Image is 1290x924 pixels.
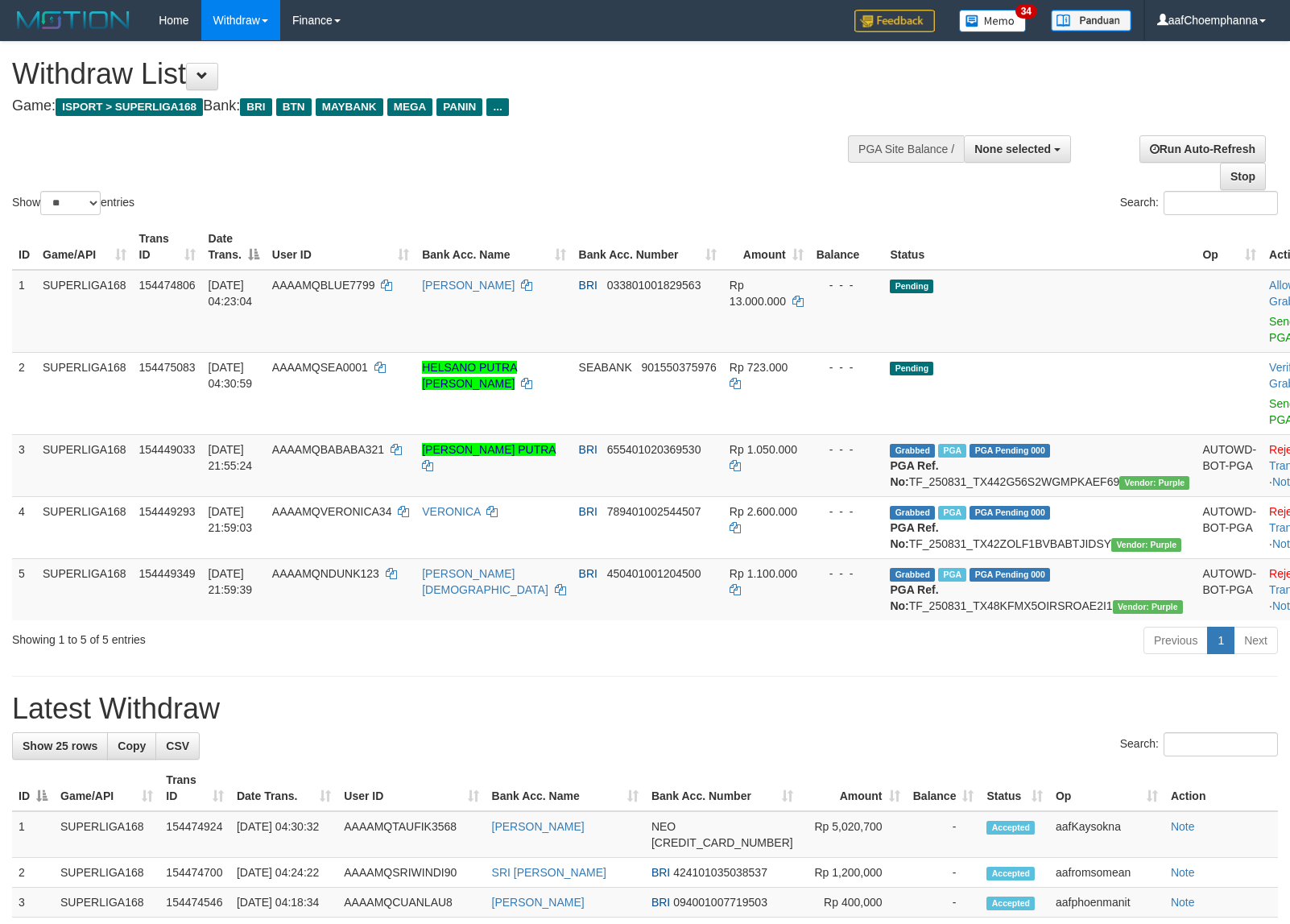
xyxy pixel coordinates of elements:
a: Show 25 rows [12,732,108,760]
span: [DATE] 21:55:24 [209,443,253,472]
span: PANIN [436,98,482,116]
span: Pending [890,280,933,293]
th: Balance [810,224,884,270]
span: Marked by aafheankoy [938,506,966,520]
td: 154474924 [159,811,230,858]
div: - - - [817,441,878,458]
td: 3 [12,434,36,496]
a: Previous [1143,627,1208,654]
span: [DATE] 04:30:59 [209,361,253,390]
span: BRI [240,98,271,116]
span: None selected [974,143,1051,155]
th: Amount: activate to sort column ascending [723,224,810,270]
b: PGA Ref. No: [890,459,938,488]
th: Balance: activate to sort column ascending [907,765,981,811]
td: SUPERLIGA168 [54,811,159,858]
span: Accepted [986,821,1035,835]
th: Trans ID: activate to sort column ascending [133,224,202,270]
h1: Latest Withdraw [12,693,1278,725]
span: ISPORT > SUPERLIGA168 [56,98,203,116]
span: BRI [651,866,670,879]
th: Status: activate to sort column ascending [980,765,1049,811]
td: 3 [12,888,54,918]
td: TF_250831_TX442G56S2WGMPKAEF69 [883,434,1196,496]
label: Search: [1120,732,1278,756]
td: aafphoenmanit [1049,888,1164,918]
span: BRI [579,443,597,456]
th: User ID: activate to sort column ascending [337,765,485,811]
div: - - - [817,277,878,293]
label: Search: [1120,191,1278,215]
td: 4 [12,496,36,558]
a: Next [1234,627,1278,654]
th: Game/API: activate to sort column ascending [36,224,133,270]
a: [PERSON_NAME] PUTRA [422,443,556,456]
span: 154449293 [139,505,196,518]
a: Run Auto-Refresh [1139,135,1266,163]
td: AUTOWD-BOT-PGA [1196,434,1263,496]
a: SRI [PERSON_NAME] [492,866,606,879]
td: SUPERLIGA168 [36,270,133,353]
label: Show entries [12,191,134,215]
div: - - - [817,566,878,582]
span: Rp 2.600.000 [730,505,797,518]
span: Vendor URL: https://trx4.1velocity.biz [1119,476,1189,490]
span: ... [486,98,508,116]
td: 154474546 [159,888,230,918]
span: PGA Pending [970,444,1050,458]
span: AAAAMQBABABA321 [272,443,384,456]
th: ID [12,224,36,270]
span: Copy 5859457206369533 to clipboard [651,836,793,849]
td: SUPERLIGA168 [36,558,133,620]
th: Game/API: activate to sort column ascending [54,765,159,811]
span: BRI [579,279,597,292]
td: Rp 1,200,000 [800,858,907,888]
img: panduan.png [1051,10,1131,31]
select: Showentries [40,191,101,215]
h4: Game: Bank: [12,98,844,114]
td: [DATE] 04:24:22 [230,858,337,888]
span: Show 25 rows [23,740,97,752]
th: ID: activate to sort column descending [12,765,54,811]
td: SUPERLIGA168 [36,434,133,496]
td: SUPERLIGA168 [54,858,159,888]
th: Amount: activate to sort column ascending [800,765,907,811]
td: [DATE] 04:18:34 [230,888,337,918]
span: Copy 901550375976 to clipboard [641,361,716,374]
td: SUPERLIGA168 [54,888,159,918]
span: Copy 655401020369530 to clipboard [607,443,701,456]
a: Note [1171,820,1195,833]
a: [PERSON_NAME] [422,279,515,292]
span: BRI [579,505,597,518]
img: Feedback.jpg [854,10,935,32]
span: Pending [890,362,933,375]
span: Copy 094001007719503 to clipboard [673,896,767,909]
span: [DATE] 21:59:03 [209,505,253,534]
img: MOTION_logo.png [12,8,134,32]
span: Copy [118,740,146,752]
td: AUTOWD-BOT-PGA [1196,558,1263,620]
input: Search: [1164,732,1278,756]
th: Bank Acc. Name: activate to sort column ascending [486,765,645,811]
span: PGA Pending [970,568,1050,582]
th: Action [1164,765,1278,811]
td: AAAAMQTAUFIK3568 [337,811,485,858]
span: 154475083 [139,361,196,374]
th: Status [883,224,1196,270]
a: [PERSON_NAME][DEMOGRAPHIC_DATA] [422,567,548,596]
span: Grabbed [890,568,935,582]
span: SEABANK [579,361,632,374]
span: Copy 789401002544507 to clipboard [607,505,701,518]
span: Grabbed [890,444,935,458]
b: PGA Ref. No: [890,583,938,612]
span: Rp 723.000 [730,361,788,374]
span: Rp 1.100.000 [730,567,797,580]
td: - [907,888,981,918]
span: CSV [166,740,189,752]
span: Copy 033801001829563 to clipboard [607,279,701,292]
span: Rp 1.050.000 [730,443,797,456]
span: BTN [276,98,312,116]
div: - - - [817,359,878,375]
span: Accepted [986,897,1035,910]
div: PGA Site Balance / [848,135,964,163]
